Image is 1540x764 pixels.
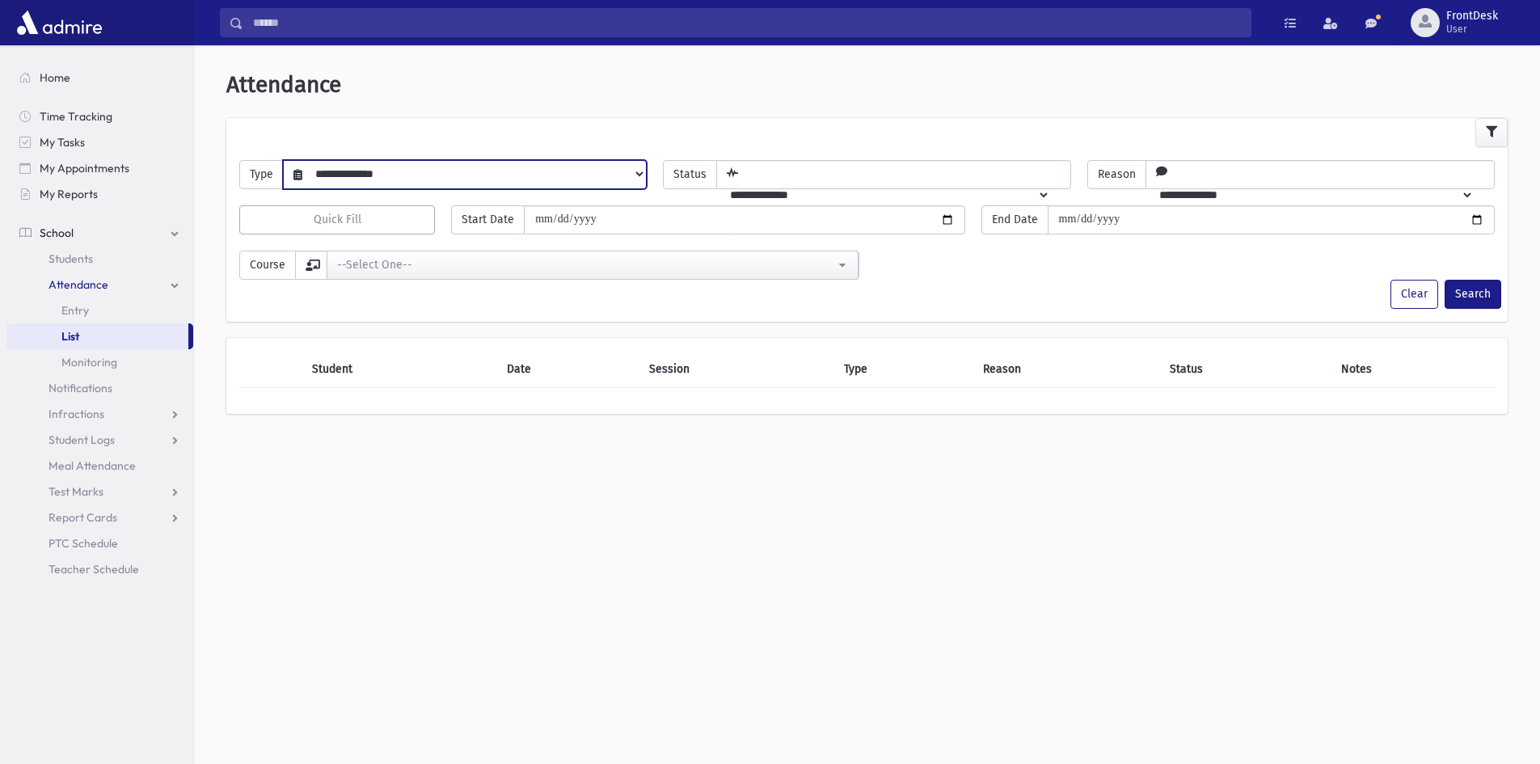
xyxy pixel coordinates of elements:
[6,65,193,91] a: Home
[49,407,104,421] span: Infractions
[1087,160,1146,189] span: Reason
[13,6,106,39] img: AdmirePro
[243,8,1251,37] input: Search
[6,220,193,246] a: School
[1446,23,1498,36] span: User
[49,484,103,499] span: Test Marks
[497,351,639,388] th: Date
[6,246,193,272] a: Students
[49,562,139,576] span: Teacher Schedule
[226,71,341,98] span: Attendance
[834,351,974,388] th: Type
[302,351,497,388] th: Student
[973,351,1160,388] th: Reason
[49,251,93,266] span: Students
[6,181,193,207] a: My Reports
[1390,280,1438,309] button: Clear
[6,479,193,504] a: Test Marks
[6,504,193,530] a: Report Cards
[6,427,193,453] a: Student Logs
[6,556,193,582] a: Teacher Schedule
[61,329,79,344] span: List
[6,272,193,298] a: Attendance
[49,381,112,395] span: Notifications
[49,458,136,473] span: Meal Attendance
[40,109,112,124] span: Time Tracking
[6,349,193,375] a: Monitoring
[6,298,193,323] a: Entry
[49,536,118,551] span: PTC Schedule
[40,226,74,240] span: School
[6,453,193,479] a: Meal Attendance
[981,205,1048,234] span: End Date
[6,103,193,129] a: Time Tracking
[6,155,193,181] a: My Appointments
[451,205,525,234] span: Start Date
[40,187,98,201] span: My Reports
[6,129,193,155] a: My Tasks
[49,510,117,525] span: Report Cards
[314,213,361,226] span: Quick Fill
[1446,10,1498,23] span: FrontDesk
[1331,351,1495,388] th: Notes
[49,433,115,447] span: Student Logs
[49,277,108,292] span: Attendance
[61,303,89,318] span: Entry
[239,205,435,234] button: Quick Fill
[239,160,284,189] span: Type
[40,135,85,150] span: My Tasks
[1160,351,1331,388] th: Status
[239,251,296,280] span: Course
[40,70,70,85] span: Home
[6,530,193,556] a: PTC Schedule
[1445,280,1501,309] button: Search
[337,256,835,273] div: --Select One--
[639,351,834,388] th: Session
[663,160,717,189] span: Status
[6,375,193,401] a: Notifications
[6,401,193,427] a: Infractions
[327,251,859,280] button: --Select One--
[40,161,129,175] span: My Appointments
[61,355,117,369] span: Monitoring
[6,323,188,349] a: List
